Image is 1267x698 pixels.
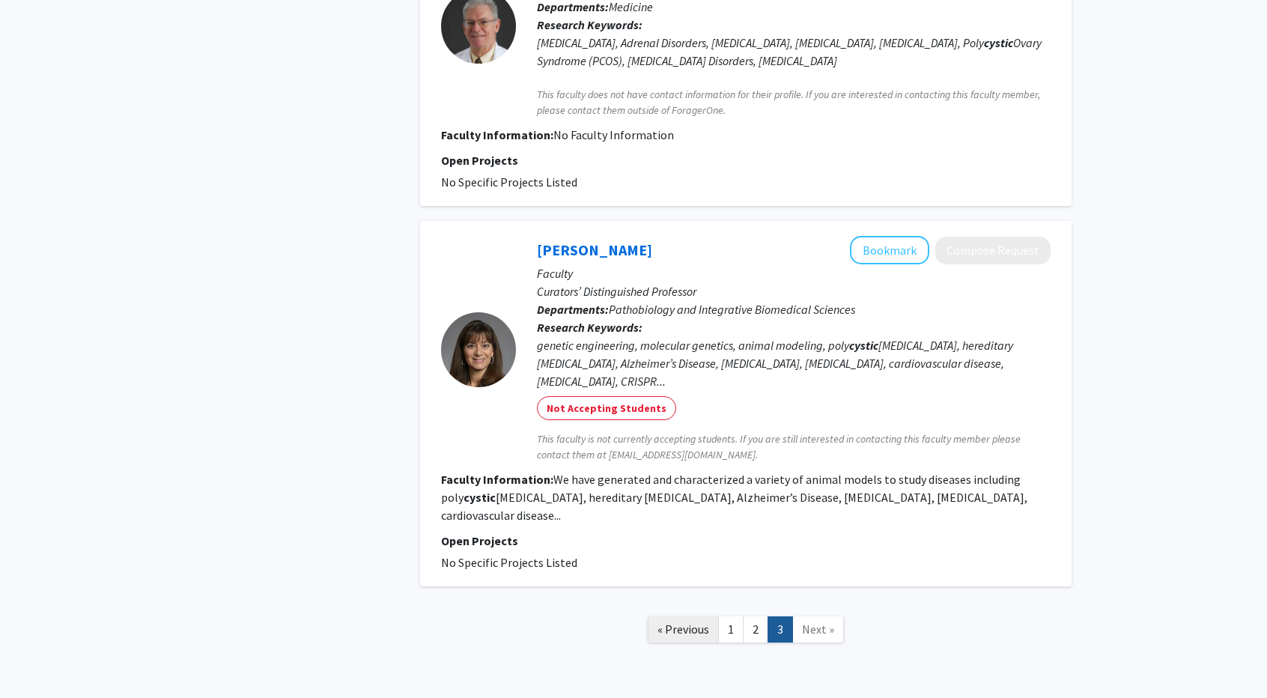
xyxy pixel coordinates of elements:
[441,472,1027,523] fg-read-more: We have generated and characterized a variety of animal models to study diseases including poly [...
[553,127,674,142] span: No Faculty Information
[849,338,878,353] b: cystic
[984,35,1013,50] b: cystic
[464,490,496,505] b: cystic
[935,237,1051,264] button: Compose Request to Elizabeth Bryda
[441,174,577,189] span: No Specific Projects Listed
[537,320,642,335] b: Research Keywords:
[609,302,855,317] span: Pathobiology and Integrative Biomedical Sciences
[537,17,642,32] b: Research Keywords:
[537,302,609,317] b: Departments:
[657,622,709,637] span: « Previous
[768,616,793,643] a: 3
[441,127,553,142] b: Faculty Information:
[537,264,1051,282] p: Faculty
[11,631,64,687] iframe: Chat
[850,236,929,264] button: Add Elizabeth Bryda to Bookmarks
[802,622,834,637] span: Next »
[718,616,744,643] a: 1
[792,616,844,643] a: Next Page
[537,431,1051,463] span: This faculty is not currently accepting students. If you are still interested in contacting this ...
[420,601,1072,662] nav: Page navigation
[648,616,719,643] a: Previous
[441,532,1051,550] p: Open Projects
[537,396,676,420] mat-chip: Not Accepting Students
[441,555,577,570] span: No Specific Projects Listed
[441,472,553,487] b: Faculty Information:
[537,34,1051,70] div: [MEDICAL_DATA], Adrenal Disorders, [MEDICAL_DATA], [MEDICAL_DATA], [MEDICAL_DATA], Poly Ovary Syn...
[743,616,768,643] a: 2
[537,282,1051,300] p: Curators’ Distinguished Professor
[537,336,1051,390] div: genetic engineering, molecular genetics, animal modeling, poly [MEDICAL_DATA], hereditary [MEDICA...
[537,240,652,259] a: [PERSON_NAME]
[537,87,1051,118] span: This faculty does not have contact information for their profile. If you are interested in contac...
[441,151,1051,169] p: Open Projects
